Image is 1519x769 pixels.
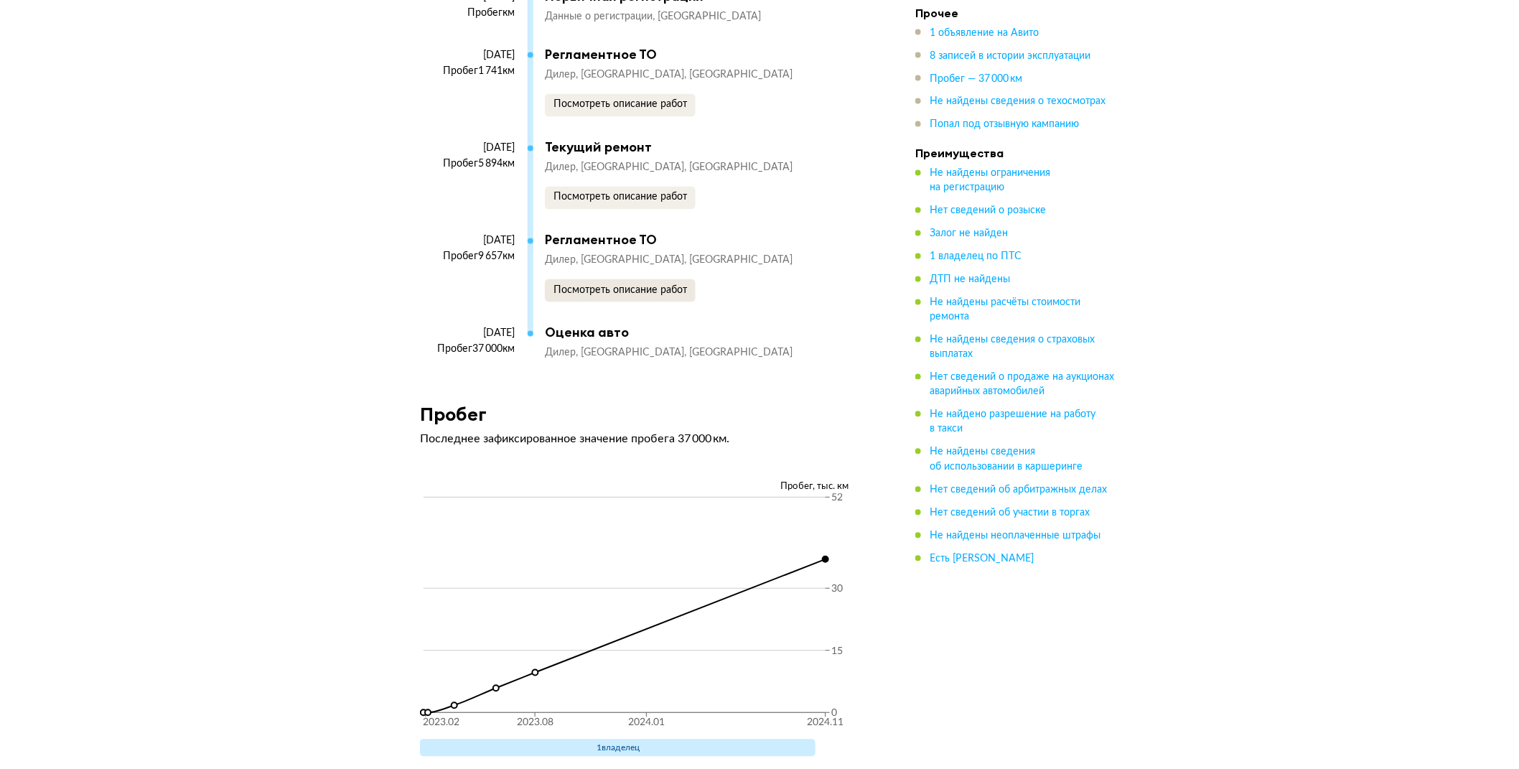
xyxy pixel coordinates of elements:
div: Пробег, тыс. км [420,481,872,494]
div: Оценка авто [545,325,858,341]
span: Нет сведений об участии в торгах [930,508,1090,518]
tspan: 2023.02 [423,718,459,728]
span: Есть [PERSON_NAME] [930,554,1034,564]
span: Не найдены расчёты стоимости ремонта [930,298,1080,322]
div: Пробег 5 894 км [420,158,515,171]
h4: Преимущества [915,146,1116,161]
span: Дилер [545,70,581,80]
button: Посмотреть описание работ [545,94,696,117]
div: Регламентное ТО [545,233,858,248]
span: [GEOGRAPHIC_DATA], [GEOGRAPHIC_DATA] [581,348,793,358]
span: Не найдено разрешение на работу в такси [930,410,1095,434]
span: Дилер [545,256,581,266]
div: Пробег км [420,6,515,19]
span: Не найдены неоплаченные штрафы [930,531,1100,541]
div: Текущий ремонт [545,140,858,156]
span: Посмотреть описание работ [553,192,687,202]
span: Нет сведений о продаже на аукционах аварийных автомобилей [930,373,1114,397]
span: Посмотреть описание работ [553,100,687,110]
tspan: 15 [831,646,843,656]
span: 1 владелец по ПТС [930,252,1022,262]
span: Пробег — 37 000 км [930,74,1022,84]
h4: Прочее [915,6,1116,20]
span: [GEOGRAPHIC_DATA], [GEOGRAPHIC_DATA] [581,256,793,266]
h3: Пробег [420,404,487,426]
span: Не найдены ограничения на регистрацию [930,169,1050,193]
span: [GEOGRAPHIC_DATA], [GEOGRAPHIC_DATA] [581,70,793,80]
div: Пробег 1 741 км [420,65,515,78]
span: Нет сведений о розыске [930,206,1046,216]
tspan: 52 [831,493,843,503]
span: Дилер [545,163,581,173]
span: 1 владелец [597,744,640,752]
span: Дилер [545,348,581,358]
span: Попал под отзывную кампанию [930,120,1079,130]
button: Посмотреть описание работ [545,279,696,302]
span: 8 записей в истории эксплуатации [930,51,1090,61]
span: Данные о регистрации [545,11,658,22]
tspan: 2024.11 [808,718,844,728]
span: [GEOGRAPHIC_DATA], [GEOGRAPHIC_DATA] [581,163,793,173]
div: Регламентное ТО [545,47,858,62]
button: Посмотреть описание работ [545,187,696,210]
span: Не найдены сведения о техосмотрах [930,97,1106,107]
tspan: 2024.01 [628,718,665,728]
span: Не найдены сведения о страховых выплатах [930,335,1095,360]
span: Залог не найден [930,229,1008,239]
span: 1 объявление на Авито [930,28,1039,38]
div: Пробег 9 657 км [420,251,515,264]
span: Посмотреть описание работ [553,286,687,296]
div: Пробег 37 000 км [420,343,515,356]
span: Нет сведений об арбитражных делах [930,485,1107,495]
span: [GEOGRAPHIC_DATA] [658,11,761,22]
tspan: 30 [831,584,843,594]
tspan: 0 [831,709,837,719]
div: [DATE] [420,142,515,155]
tspan: 2023.08 [517,718,553,728]
div: [DATE] [420,49,515,62]
div: [DATE] [420,235,515,248]
span: Не найдены сведения об использовании в каршеринге [930,447,1083,472]
span: ДТП не найдены [930,275,1010,285]
div: [DATE] [420,327,515,340]
p: Последнее зафиксированное значение пробега 37 000 км. [420,432,872,447]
